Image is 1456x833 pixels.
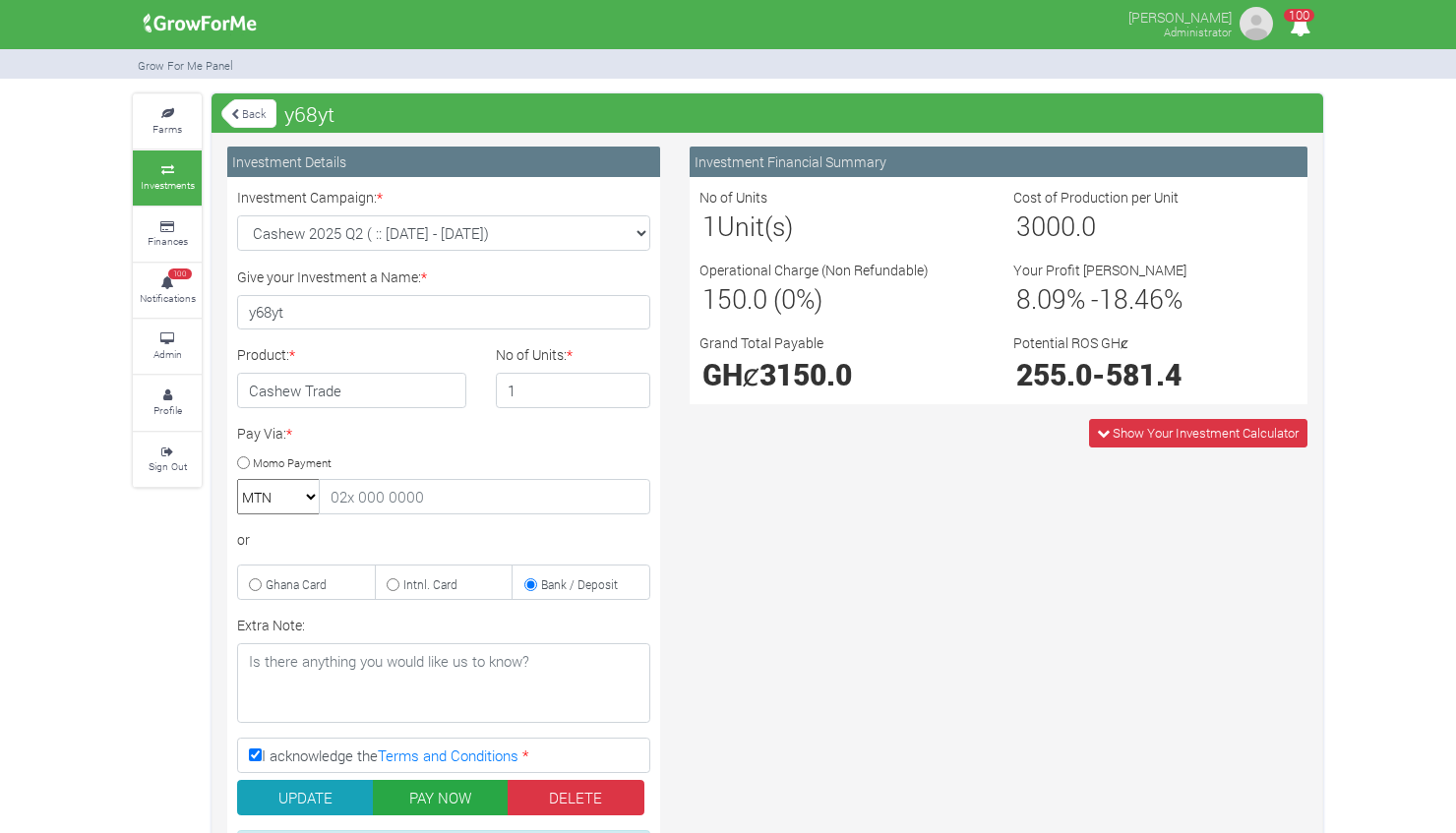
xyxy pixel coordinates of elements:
label: Grand Total Payable [699,332,823,353]
span: y68yt [279,94,339,134]
a: Back [221,97,276,130]
small: Momo Payment [253,454,332,469]
h4: Cashew Trade [237,373,466,408]
span: 8.09 [1016,281,1066,316]
label: Your Profit [PERSON_NAME] [1013,260,1186,280]
small: Grow For Me Panel [138,58,233,73]
i: Notifications [1281,4,1319,48]
span: 100 [1284,9,1314,22]
a: Farms [133,94,202,149]
a: Finances [133,208,202,262]
span: 3000.0 [1016,208,1096,243]
input: Bank / Deposit [524,578,537,591]
span: 1 [702,208,717,243]
small: Ghana Card [266,576,327,592]
div: Investment Financial Summary [690,147,1307,177]
a: Profile [133,376,202,430]
div: or [237,529,650,550]
small: Notifications [140,291,196,305]
label: I acknowledge the [237,738,650,773]
small: Intnl. Card [403,576,457,592]
h3: Unit(s) [702,210,981,242]
a: Investments [133,150,202,205]
label: Give your Investment a Name: [237,267,427,287]
input: I acknowledge theTerms and Conditions * [249,748,262,761]
h2: - [1016,356,1295,391]
label: No of Units [699,187,767,208]
small: Investments [141,178,195,192]
label: Investment Campaign: [237,187,383,208]
span: Show Your Investment Calculator [1113,424,1299,442]
label: Cost of Production per Unit [1013,187,1179,208]
small: Sign Out [149,459,187,473]
a: 100 [1281,19,1319,37]
span: 18.46 [1099,281,1164,316]
label: No of Units: [496,344,573,365]
span: 581.4 [1106,354,1182,393]
label: Potential ROS GHȼ [1013,332,1128,353]
button: UPDATE [237,780,374,815]
button: PAY NOW [373,780,510,815]
span: 3150.0 [759,354,852,393]
button: DELETE [508,780,644,815]
span: 100 [168,268,192,280]
span: 255.0 [1016,354,1092,393]
label: Pay Via: [237,423,292,444]
a: Sign Out [133,433,202,487]
small: Profile [153,403,182,417]
label: Product: [237,344,295,365]
label: Operational Charge (Non Refundable) [699,260,929,280]
small: Admin [153,347,182,361]
a: 100 Notifications [133,264,202,318]
p: [PERSON_NAME] [1128,4,1232,28]
input: Investment Name/Title [237,295,650,330]
img: growforme image [1237,4,1276,43]
small: Bank / Deposit [541,576,618,592]
input: Momo Payment [237,456,250,469]
small: Farms [152,122,182,136]
input: Ghana Card [249,578,262,591]
h2: GHȼ [702,356,981,391]
div: Investment Details [227,147,660,177]
small: Administrator [1164,25,1232,39]
img: growforme image [137,4,264,43]
span: 150.0 (0%) [702,281,822,316]
a: Admin [133,320,202,374]
label: Extra Note: [237,615,305,635]
a: Terms and Conditions [378,745,518,765]
input: 02x 000 0000 [319,479,650,514]
h3: % - % [1016,283,1295,315]
input: Intnl. Card [387,578,399,591]
small: Finances [148,234,188,248]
